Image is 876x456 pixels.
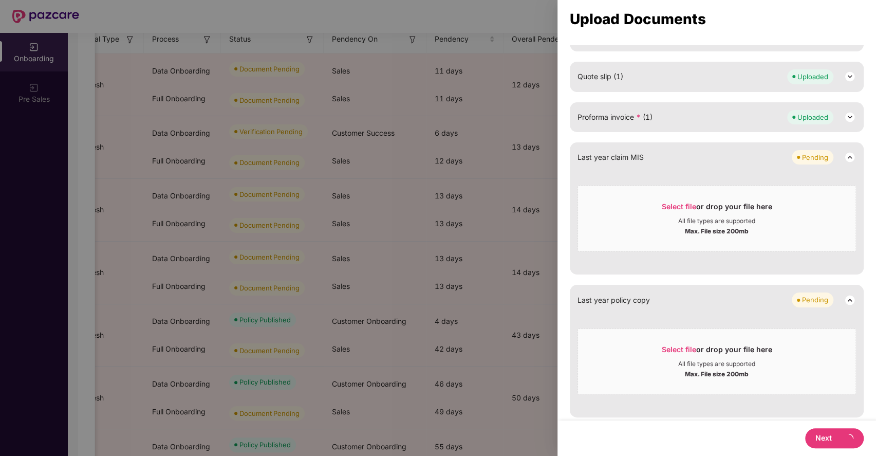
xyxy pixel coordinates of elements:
[797,71,828,82] div: Uploaded
[678,360,755,368] div: All file types are supported
[578,337,855,386] span: Select fileor drop your file hereAll file types are supportedMax. File size 200mb
[662,345,696,354] span: Select file
[577,71,623,82] span: Quote slip (1)
[805,428,864,448] button: Next loading
[570,13,864,25] div: Upload Documents
[662,202,696,211] span: Select file
[577,295,650,306] span: Last year policy copy
[797,112,828,122] div: Uploaded
[844,434,853,443] span: loading
[685,368,749,378] div: Max. File size 200mb
[662,344,772,360] div: or drop your file here
[578,194,855,243] span: Select fileor drop your file hereAll file types are supportedMax. File size 200mb
[685,225,749,235] div: Max. File size 200mb
[678,217,755,225] div: All file types are supported
[844,294,856,306] img: svg+xml;base64,PHN2ZyB3aWR0aD0iMjQiIGhlaWdodD0iMjQiIHZpZXdCb3g9IjAgMCAyNCAyNCIgZmlsbD0ibm9uZSIgeG...
[844,111,856,123] img: svg+xml;base64,PHN2ZyB3aWR0aD0iMjQiIGhlaWdodD0iMjQiIHZpZXdCb3g9IjAgMCAyNCAyNCIgZmlsbD0ibm9uZSIgeG...
[802,295,828,305] div: Pending
[577,152,644,163] span: Last year claim MIS
[577,112,653,123] span: Proforma invoice (1)
[844,151,856,163] img: svg+xml;base64,PHN2ZyB3aWR0aD0iMjQiIGhlaWdodD0iMjQiIHZpZXdCb3g9IjAgMCAyNCAyNCIgZmlsbD0ibm9uZSIgeG...
[802,152,828,162] div: Pending
[662,202,772,217] div: or drop your file here
[844,70,856,83] img: svg+xml;base64,PHN2ZyB3aWR0aD0iMjQiIGhlaWdodD0iMjQiIHZpZXdCb3g9IjAgMCAyNCAyNCIgZmlsbD0ibm9uZSIgeG...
